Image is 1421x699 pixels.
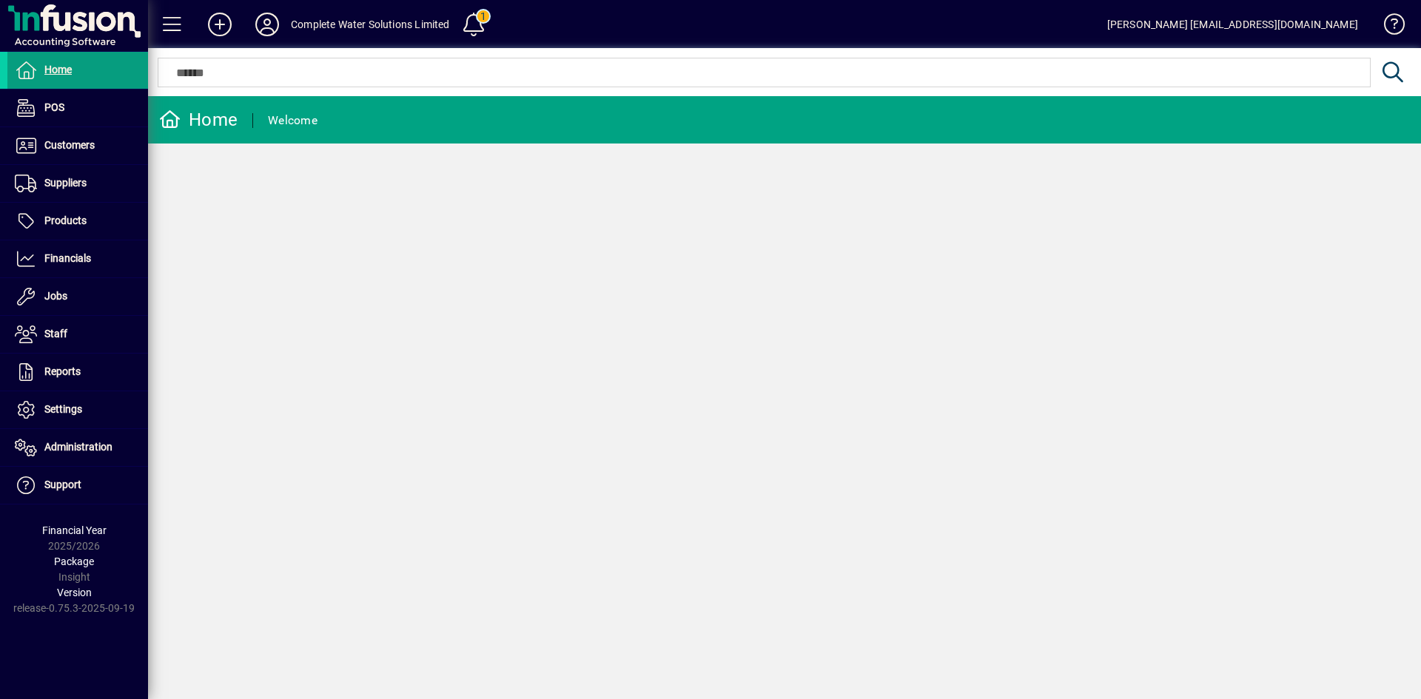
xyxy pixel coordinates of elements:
span: Suppliers [44,177,87,189]
a: Staff [7,316,148,353]
a: Suppliers [7,165,148,202]
button: Profile [243,11,291,38]
span: Products [44,215,87,226]
span: Staff [44,328,67,340]
span: POS [44,101,64,113]
div: Welcome [268,109,318,132]
span: Jobs [44,290,67,302]
span: Version [57,587,92,598]
a: Knowledge Base [1373,3,1402,51]
a: Settings [7,391,148,428]
div: Complete Water Solutions Limited [291,13,450,36]
a: Customers [7,127,148,164]
a: Financials [7,240,148,277]
a: Administration [7,429,148,466]
span: Customers [44,139,95,151]
button: Add [196,11,243,38]
a: Jobs [7,278,148,315]
a: Products [7,203,148,240]
span: Financials [44,252,91,264]
span: Reports [44,365,81,377]
a: Reports [7,354,148,391]
div: [PERSON_NAME] [EMAIL_ADDRESS][DOMAIN_NAME] [1107,13,1358,36]
span: Financial Year [42,524,107,536]
span: Home [44,64,72,75]
a: Support [7,467,148,504]
span: Settings [44,403,82,415]
span: Package [54,556,94,567]
span: Administration [44,441,112,453]
div: Home [159,108,238,132]
a: POS [7,90,148,126]
span: Support [44,479,81,490]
